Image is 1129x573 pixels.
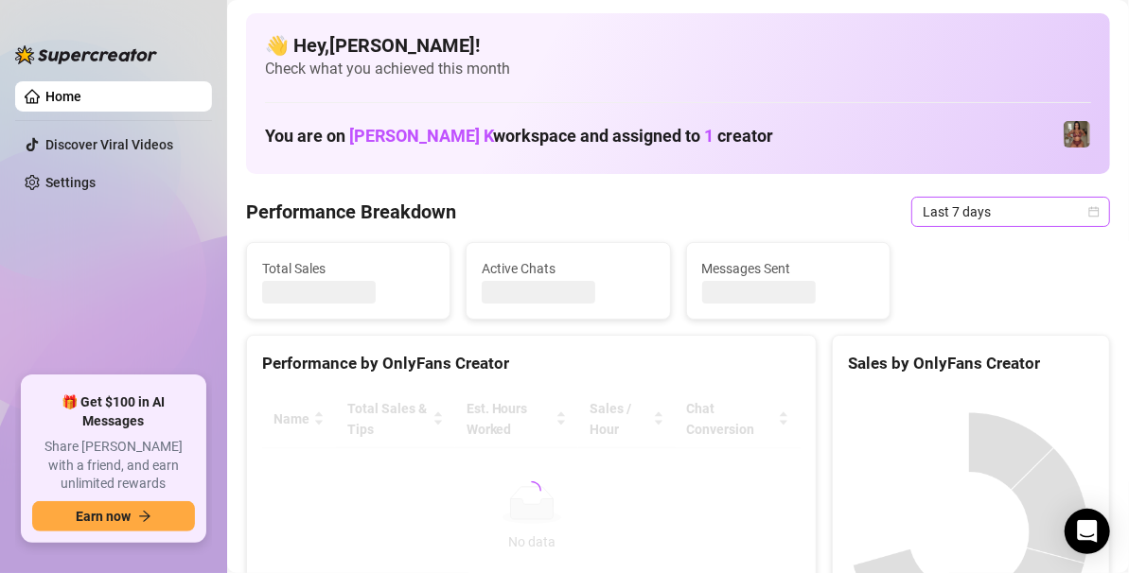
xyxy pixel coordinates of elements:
span: 1 [704,126,714,146]
span: Check what you achieved this month [265,59,1091,79]
a: Home [45,89,81,104]
img: Greek [1064,121,1090,148]
span: 🎁 Get $100 in AI Messages [32,393,195,430]
span: Active Chats [482,258,654,279]
span: arrow-right [138,510,151,523]
div: Sales by OnlyFans Creator [848,351,1094,376]
div: Performance by OnlyFans Creator [262,351,801,376]
h4: Performance Breakdown [246,199,456,225]
img: logo-BBDzfeDw.svg [15,45,157,64]
span: Messages Sent [702,258,874,279]
h4: 👋 Hey, [PERSON_NAME] ! [265,32,1091,59]
span: Last 7 days [923,198,1099,226]
a: Discover Viral Videos [45,137,173,152]
span: Earn now [76,509,131,524]
span: [PERSON_NAME] K [349,126,493,146]
span: Share [PERSON_NAME] with a friend, and earn unlimited rewards [32,438,195,494]
div: Open Intercom Messenger [1065,509,1110,554]
h1: You are on workspace and assigned to creator [265,126,773,147]
span: loading [522,481,541,500]
a: Settings [45,175,96,190]
button: Earn nowarrow-right [32,501,195,531]
span: calendar [1088,206,1100,217]
span: Total Sales [262,258,434,279]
